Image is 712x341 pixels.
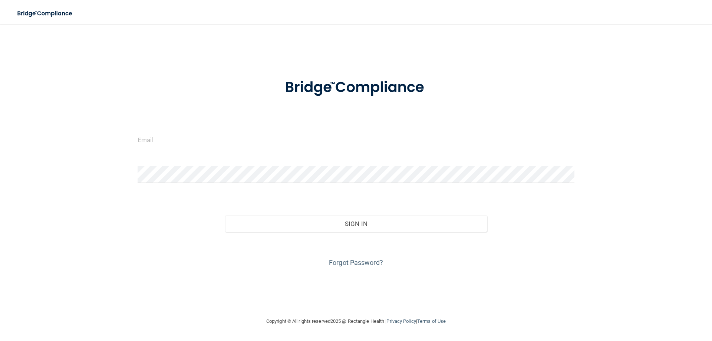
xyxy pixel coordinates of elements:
[138,131,574,148] input: Email
[329,259,383,266] a: Forgot Password?
[386,318,416,324] a: Privacy Policy
[225,216,487,232] button: Sign In
[11,6,79,21] img: bridge_compliance_login_screen.278c3ca4.svg
[221,309,491,333] div: Copyright © All rights reserved 2025 @ Rectangle Health | |
[417,318,446,324] a: Terms of Use
[270,68,442,107] img: bridge_compliance_login_screen.278c3ca4.svg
